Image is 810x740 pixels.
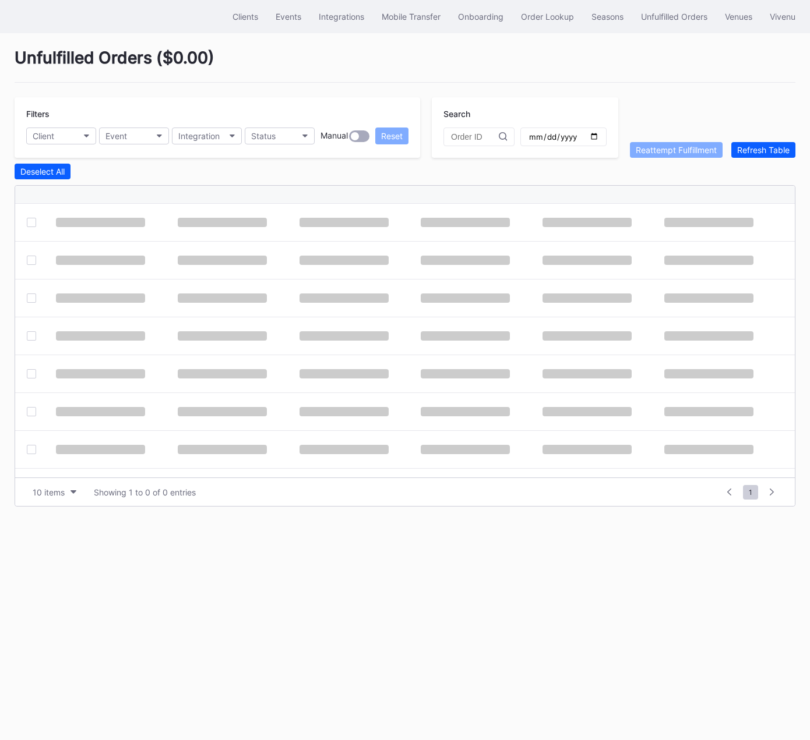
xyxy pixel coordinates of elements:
input: Order ID [451,132,499,141]
div: Vivenu [770,12,795,22]
button: Deselect All [15,164,71,179]
div: Order Lookup [521,12,574,22]
button: Order Lookup [512,6,583,27]
div: Integration [178,131,220,141]
button: Onboarding [449,6,512,27]
button: Status [245,128,315,144]
button: 10 items [27,484,82,500]
button: Integration [172,128,242,144]
div: Event [105,131,127,141]
button: Mobile Transfer [373,6,449,27]
button: Unfulfilled Orders [632,6,716,27]
div: Events [276,12,301,22]
div: Onboarding [458,12,503,22]
div: Client [33,131,54,141]
button: Events [267,6,310,27]
div: Filters [26,109,408,119]
div: Integrations [319,12,364,22]
button: Integrations [310,6,373,27]
button: Seasons [583,6,632,27]
div: Search [443,109,607,119]
button: Venues [716,6,761,27]
div: Mobile Transfer [382,12,441,22]
span: 1 [743,485,758,500]
div: Clients [233,12,258,22]
button: Vivenu [761,6,804,27]
div: Refresh Table [737,145,790,155]
button: Reset [375,128,408,144]
div: Reset [381,131,403,141]
div: 10 items [33,487,65,497]
button: Refresh Table [731,142,795,158]
div: Manual [321,130,348,142]
div: Reattempt Fulfillment [636,145,717,155]
div: Deselect All [20,167,65,176]
button: Event [99,128,169,144]
div: Venues [725,12,752,22]
div: Status [251,131,276,141]
div: Seasons [591,12,624,22]
div: Unfulfilled Orders ( $0.00 ) [15,48,795,83]
button: Reattempt Fulfillment [630,142,723,158]
button: Clients [224,6,267,27]
div: Showing 1 to 0 of 0 entries [94,487,196,497]
button: Client [26,128,96,144]
div: Unfulfilled Orders [641,12,707,22]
